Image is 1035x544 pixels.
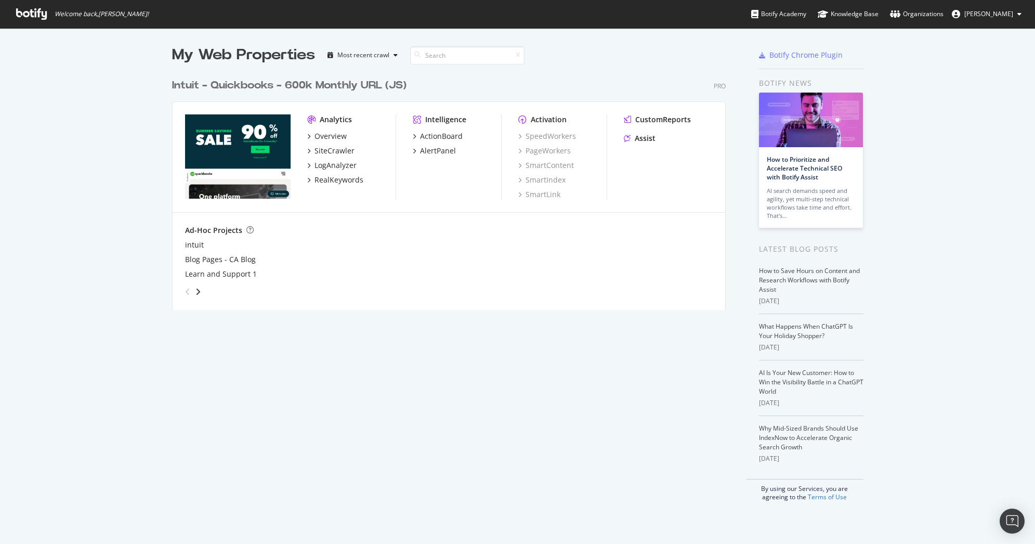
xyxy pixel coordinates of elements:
[315,146,355,156] div: SiteCrawler
[307,175,363,185] a: RealKeywords
[635,114,691,125] div: CustomReports
[337,52,389,58] div: Most recent crawl
[767,187,855,220] div: AI search demands speed and agility, yet multi-step technical workflows take time and effort. Tha...
[759,368,863,396] a: AI Is Your New Customer: How to Win the Visibility Battle in a ChatGPT World
[172,66,734,310] div: grid
[323,47,402,63] button: Most recent crawl
[818,9,879,19] div: Knowledge Base
[769,50,843,60] div: Botify Chrome Plugin
[518,175,566,185] a: SmartIndex
[185,240,204,250] a: intuit
[185,114,291,199] img: quickbooks.intuit.com
[624,133,656,144] a: Assist
[759,322,853,340] a: What Happens When ChatGPT Is Your Holiday Shopper?
[185,269,257,279] a: Learn and Support 1
[172,78,411,93] a: Intuit - Quickbooks - 600k Monthly URL (JS)
[751,9,806,19] div: Botify Academy
[759,266,860,294] a: How to Save Hours on Content and Research Workflows with Botify Assist
[759,50,843,60] a: Botify Chrome Plugin
[890,9,944,19] div: Organizations
[315,160,357,171] div: LogAnalyzer
[420,146,456,156] div: AlertPanel
[307,146,355,156] a: SiteCrawler
[518,189,560,200] a: SmartLink
[944,6,1030,22] button: [PERSON_NAME]
[746,479,863,501] div: By using our Services, you are agreeing to the
[759,398,863,408] div: [DATE]
[759,343,863,352] div: [DATE]
[714,82,726,90] div: Pro
[964,9,1013,18] span: Trevor Adrian
[194,287,202,297] div: angle-right
[531,114,567,125] div: Activation
[315,131,347,141] div: Overview
[808,493,847,501] a: Terms of Use
[172,78,407,93] div: Intuit - Quickbooks - 600k Monthly URL (JS)
[420,131,463,141] div: ActionBoard
[320,114,352,125] div: Analytics
[759,424,858,451] a: Why Mid-Sized Brands Should Use IndexNow to Accelerate Organic Search Growth
[518,146,571,156] a: PageWorkers
[307,160,357,171] a: LogAnalyzer
[635,133,656,144] div: Assist
[759,296,863,306] div: [DATE]
[413,131,463,141] a: ActionBoard
[759,454,863,463] div: [DATE]
[624,114,691,125] a: CustomReports
[759,77,863,89] div: Botify news
[518,131,576,141] a: SpeedWorkers
[185,225,242,236] div: Ad-Hoc Projects
[410,46,525,64] input: Search
[185,254,256,265] a: Blog Pages - CA Blog
[413,146,456,156] a: AlertPanel
[518,160,574,171] a: SmartContent
[425,114,466,125] div: Intelligence
[767,155,842,182] a: How to Prioritize and Accelerate Technical SEO with Botify Assist
[181,283,194,300] div: angle-left
[759,243,863,255] div: Latest Blog Posts
[1000,509,1025,534] div: Open Intercom Messenger
[759,93,863,147] img: How to Prioritize and Accelerate Technical SEO with Botify Assist
[307,131,347,141] a: Overview
[315,175,363,185] div: RealKeywords
[55,10,149,18] span: Welcome back, [PERSON_NAME] !
[172,45,315,66] div: My Web Properties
